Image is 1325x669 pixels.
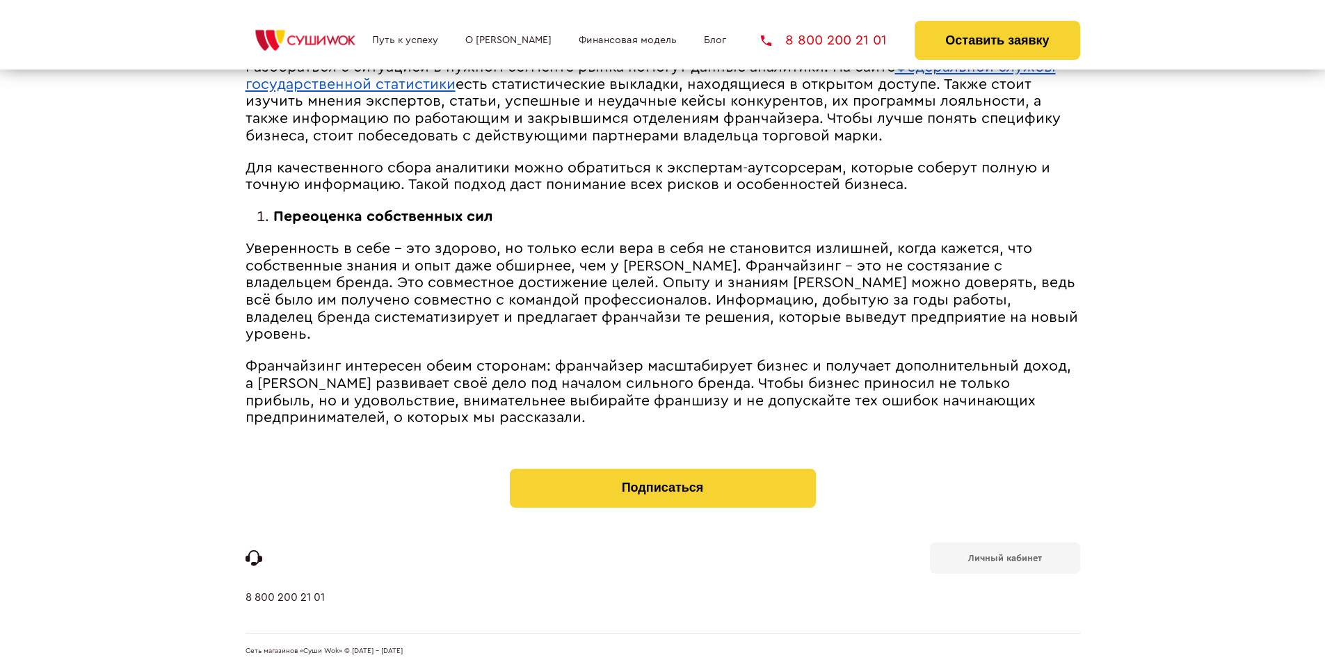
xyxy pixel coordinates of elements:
[246,77,1061,143] span: есть статистические выкладки, находящиеся в открытом доступе. Также стоит изучить мнения эксперто...
[246,647,403,656] span: Сеть магазинов «Суши Wok» © [DATE] - [DATE]
[510,469,816,508] button: Подписаться
[704,35,726,46] a: Блог
[246,161,1050,193] span: Для качественного сбора аналитики можно обратиться к экспертам-аутсорсерам, которые соберут полну...
[968,554,1042,563] b: Личный кабинет
[246,359,1071,425] span: Франчайзинг интересен обеим сторонам: франчайзер масштабирует бизнес и получает дополнительный до...
[246,591,325,633] a: 8 800 200 21 01
[761,33,887,47] a: 8 800 200 21 01
[579,35,677,46] a: Финансовая модель
[246,60,1056,92] a: Федеральной службы государственной статистики
[915,21,1079,60] button: Оставить заявку
[372,35,438,46] a: Путь к успеху
[465,35,552,46] a: О [PERSON_NAME]
[930,542,1080,574] a: Личный кабинет
[246,241,1078,341] span: Уверенность в себе – это здорово, но только если вера в себя не становится излишней, когда кажетс...
[785,33,887,47] span: 8 800 200 21 01
[273,209,493,224] strong: Переоценка собственных сил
